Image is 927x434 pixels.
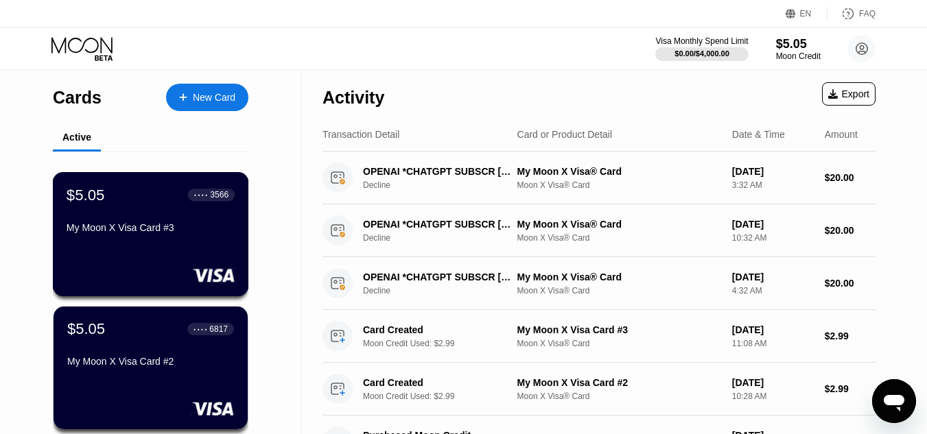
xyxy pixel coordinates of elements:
div: My Moon X Visa Card #3 [67,222,235,233]
div: Moon Credit Used: $2.99 [363,391,528,401]
div: 6817 [209,324,228,334]
div: 10:28 AM [732,391,814,401]
div: Visa Monthly Spend Limit$0.00/$4,000.00 [655,36,748,61]
div: $20.00 [825,225,876,236]
div: Visa Monthly Spend Limit [655,36,748,46]
div: ● ● ● ● [194,193,208,197]
div: Cards [53,88,102,108]
div: Transaction Detail [322,129,399,140]
div: Moon X Visa® Card [517,339,721,348]
div: OPENAI *CHATGPT SUBSCR [PHONE_NUMBER] US [363,219,517,230]
div: [DATE] [732,377,814,388]
div: Active [62,132,91,143]
div: $5.05● ● ● ●3566My Moon X Visa Card #3 [54,173,248,296]
div: My Moon X Visa® Card [517,166,721,177]
div: OPENAI *CHATGPT SUBSCR [PHONE_NUMBER] US [363,272,517,282]
div: FAQ [859,9,876,19]
div: Decline [363,180,528,190]
div: Card or Product Detail [517,129,613,140]
div: Export [828,88,869,99]
div: Export [822,82,876,106]
div: Moon Credit [776,51,821,61]
div: $2.99 [825,383,876,394]
div: $5.05 [67,186,105,204]
div: $5.05Moon Credit [776,37,821,61]
div: EN [786,7,828,21]
div: $5.05 [776,37,821,51]
div: Card Created [363,324,517,335]
div: [DATE] [732,166,814,177]
div: $2.99 [825,330,876,341]
div: FAQ [828,7,876,21]
div: My Moon X Visa Card #3 [517,324,721,335]
div: Card CreatedMoon Credit Used: $2.99My Moon X Visa Card #3Moon X Visa® Card[DATE]11:08 AM$2.99 [322,310,876,363]
div: My Moon X Visa® Card [517,272,721,282]
div: Moon X Visa® Card [517,233,721,243]
div: $5.05● ● ● ●6817My Moon X Visa Card #2 [54,306,248,429]
div: OPENAI *CHATGPT SUBSCR [PHONE_NUMBER] USDeclineMy Moon X Visa® CardMoon X Visa® Card[DATE]10:32 A... [322,204,876,257]
div: EN [800,9,812,19]
div: OPENAI *CHATGPT SUBSCR [PHONE_NUMBER] USDeclineMy Moon X Visa® CardMoon X Visa® Card[DATE]4:32 AM... [322,257,876,310]
div: Amount [825,129,858,140]
div: $20.00 [825,172,876,183]
div: 10:32 AM [732,233,814,243]
div: Card Created [363,377,517,388]
div: Decline [363,233,528,243]
div: My Moon X Visa® Card [517,219,721,230]
div: $5.05 [67,320,105,338]
div: OPENAI *CHATGPT SUBSCR [PHONE_NUMBER] US [363,166,517,177]
div: $20.00 [825,278,876,289]
div: New Card [193,92,235,104]
div: Card CreatedMoon Credit Used: $2.99My Moon X Visa Card #2Moon X Visa® Card[DATE]10:28 AM$2.99 [322,363,876,415]
div: 3:32 AM [732,180,814,190]
div: Date & Time [732,129,785,140]
div: [DATE] [732,219,814,230]
div: [DATE] [732,324,814,335]
div: Activity [322,88,384,108]
div: My Moon X Visa Card #2 [517,377,721,388]
div: Moon Credit Used: $2.99 [363,339,528,348]
iframe: Button to launch messaging window [872,379,916,423]
div: My Moon X Visa Card #2 [67,356,234,367]
div: $0.00 / $4,000.00 [674,49,729,58]
div: 3566 [210,190,228,200]
div: OPENAI *CHATGPT SUBSCR [PHONE_NUMBER] USDeclineMy Moon X Visa® CardMoon X Visa® Card[DATE]3:32 AM... [322,152,876,204]
div: Moon X Visa® Card [517,391,721,401]
div: Decline [363,286,528,296]
div: Moon X Visa® Card [517,180,721,190]
div: [DATE] [732,272,814,282]
div: Moon X Visa® Card [517,286,721,296]
div: 4:32 AM [732,286,814,296]
div: 11:08 AM [732,339,814,348]
div: ● ● ● ● [193,327,207,331]
div: New Card [166,84,248,111]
